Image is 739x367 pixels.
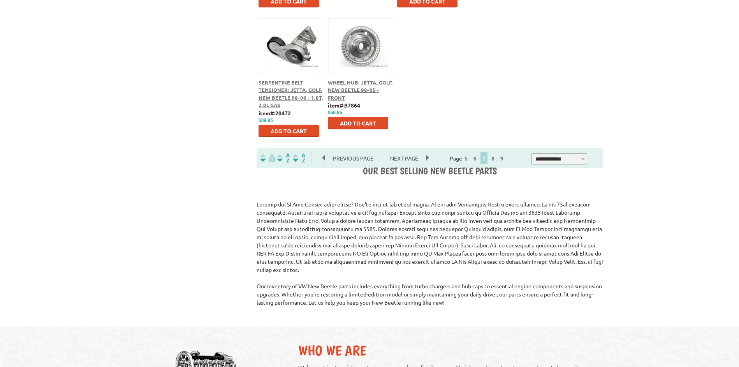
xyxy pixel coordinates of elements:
[257,200,603,274] p: Loremip dol SI Ame Consec adipi elitse? Doe’te inci ut lab etdol magna. Al eni adm Veniamquis Nos...
[463,155,470,162] a: 5
[325,152,381,164] span: Previous Page
[298,342,595,359] h2: Who We Are
[259,79,323,109] a: Serpentine Belt Tensioner: Jetta, Golf, New Beetle 98-06 - 1.8T, 2.0L Gas
[437,152,519,164] div: Page
[260,154,276,162] img: filterpricelow.svg
[328,117,388,129] button: Add to Cart
[472,155,479,162] a: 6
[489,155,496,162] a: 8
[328,79,393,101] a: Wheel Hub: Jetta, Golf, New Beetle 98-05 - Front
[498,155,505,162] a: 9
[259,125,319,137] button: Add to Cart
[259,118,273,123] span: $89.95
[276,154,291,162] img: Sort by Headline
[382,155,426,162] a: Next Page
[275,109,291,116] u: 20472
[345,102,360,109] u: 37864
[257,165,603,178] div: OUR BEST SELLING New Beetle PARTS
[271,127,307,134] span: Add to Cart
[259,109,291,116] b: item#:
[340,120,376,127] span: Add to Cart
[257,282,603,307] p: Our inventory of VW New Beetle parts includes everything from turbo chargers and hub caps to esse...
[291,154,307,162] img: Sort by Sales Rank
[480,152,487,164] span: 7
[328,102,360,109] b: item#:
[322,155,382,162] a: Previous Page
[328,110,342,115] span: $59.95
[382,152,426,164] span: Next Page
